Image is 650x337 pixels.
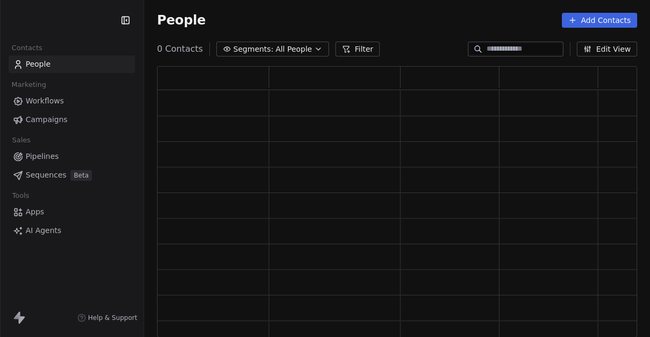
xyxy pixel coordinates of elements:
[9,111,135,129] a: Campaigns
[9,55,135,73] a: People
[9,92,135,110] a: Workflows
[71,170,92,181] span: Beta
[9,148,135,165] a: Pipelines
[26,225,61,236] span: AI Agents
[88,314,137,322] span: Help & Support
[7,77,51,93] span: Marketing
[7,132,35,148] span: Sales
[157,12,206,28] span: People
[26,151,59,162] span: Pipelines
[26,59,51,70] span: People
[335,42,380,57] button: Filter
[9,203,135,221] a: Apps
[233,44,273,55] span: Segments:
[7,40,47,56] span: Contacts
[26,170,66,181] span: Sequences
[577,42,637,57] button: Edit View
[9,222,135,239] a: AI Agents
[77,314,137,322] a: Help & Support
[157,43,203,55] span: 0 Contacts
[9,166,135,184] a: SequencesBeta
[26,114,67,125] span: Campaigns
[26,206,44,218] span: Apps
[26,95,64,107] span: Workflows
[562,13,637,28] button: Add Contacts
[7,188,34,204] span: Tools
[276,44,312,55] span: All People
